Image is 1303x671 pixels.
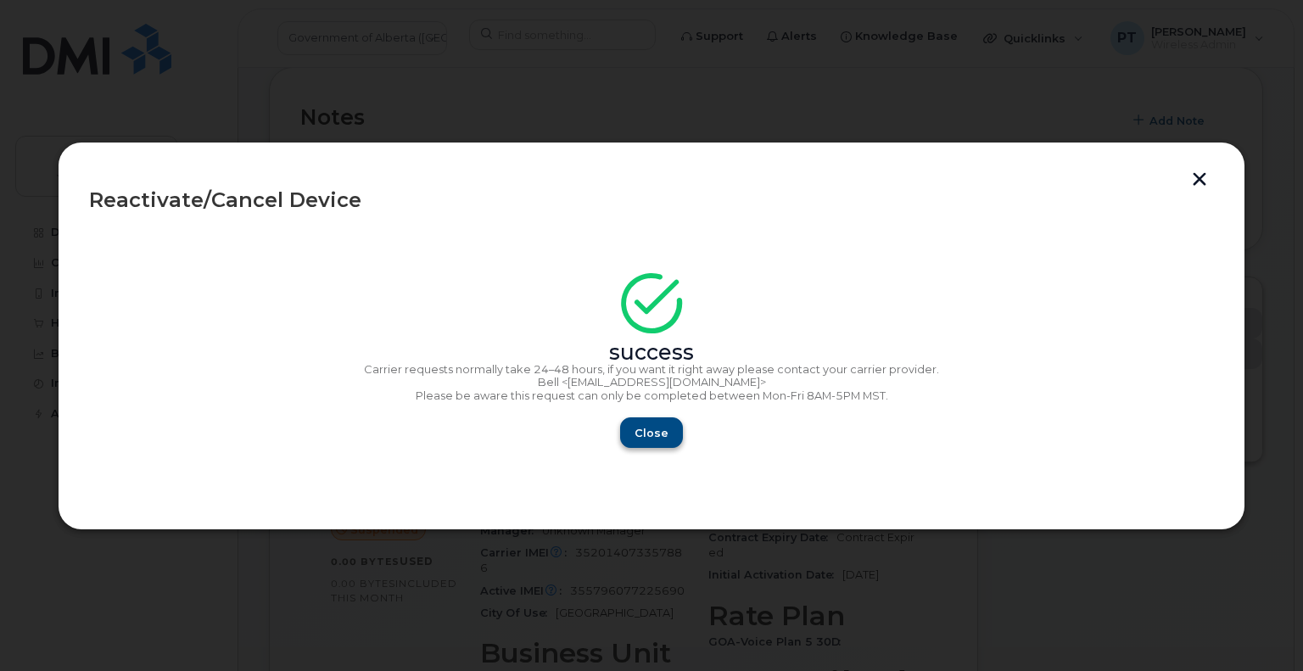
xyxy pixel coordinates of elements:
[89,346,1214,360] div: success
[89,363,1214,377] p: Carrier requests normally take 24–48 hours, if you want it right away please contact your carrier...
[635,425,668,441] span: Close
[620,417,683,448] button: Close
[89,376,1214,389] p: Bell <[EMAIL_ADDRESS][DOMAIN_NAME]>
[89,190,1214,210] div: Reactivate/Cancel Device
[89,389,1214,403] p: Please be aware this request can only be completed between Mon-Fri 8AM-5PM MST.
